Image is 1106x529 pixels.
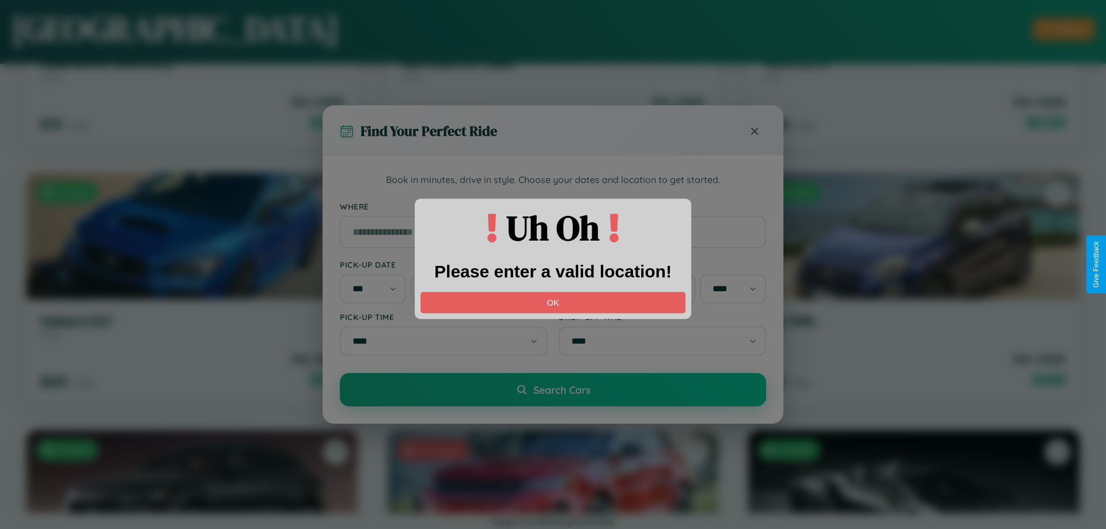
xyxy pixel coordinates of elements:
label: Where [340,201,766,211]
span: Search Cars [533,383,590,396]
label: Drop-off Date [559,260,766,269]
h3: Find Your Perfect Ride [361,121,497,140]
label: Drop-off Time [559,312,766,322]
label: Pick-up Time [340,312,547,322]
label: Pick-up Date [340,260,547,269]
p: Book in minutes, drive in style. Choose your dates and location to get started. [340,173,766,188]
